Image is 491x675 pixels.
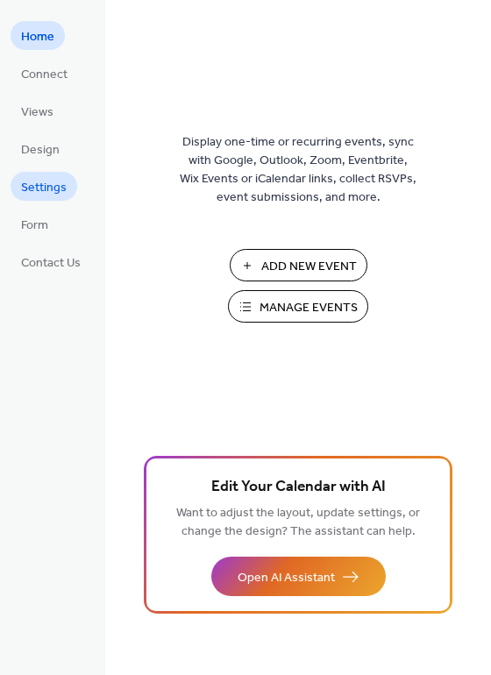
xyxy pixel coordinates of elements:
button: Manage Events [228,290,368,323]
span: Form [21,217,48,235]
span: Home [21,28,54,46]
span: Design [21,141,60,160]
a: Connect [11,59,78,88]
a: Settings [11,172,77,201]
a: Form [11,210,59,238]
span: Add New Event [261,258,357,276]
span: Contact Us [21,254,81,273]
a: Views [11,96,64,125]
a: Design [11,134,70,163]
span: Settings [21,179,67,197]
span: Manage Events [260,299,358,317]
a: Contact Us [11,247,91,276]
span: Views [21,103,53,122]
span: Display one-time or recurring events, sync with Google, Outlook, Zoom, Eventbrite, Wix Events or ... [180,133,416,207]
span: Open AI Assistant [238,569,335,587]
span: Connect [21,66,68,84]
span: Edit Your Calendar with AI [211,475,386,500]
button: Add New Event [230,249,367,281]
span: Want to adjust the layout, update settings, or change the design? The assistant can help. [176,501,420,544]
a: Home [11,21,65,50]
button: Open AI Assistant [211,557,386,596]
